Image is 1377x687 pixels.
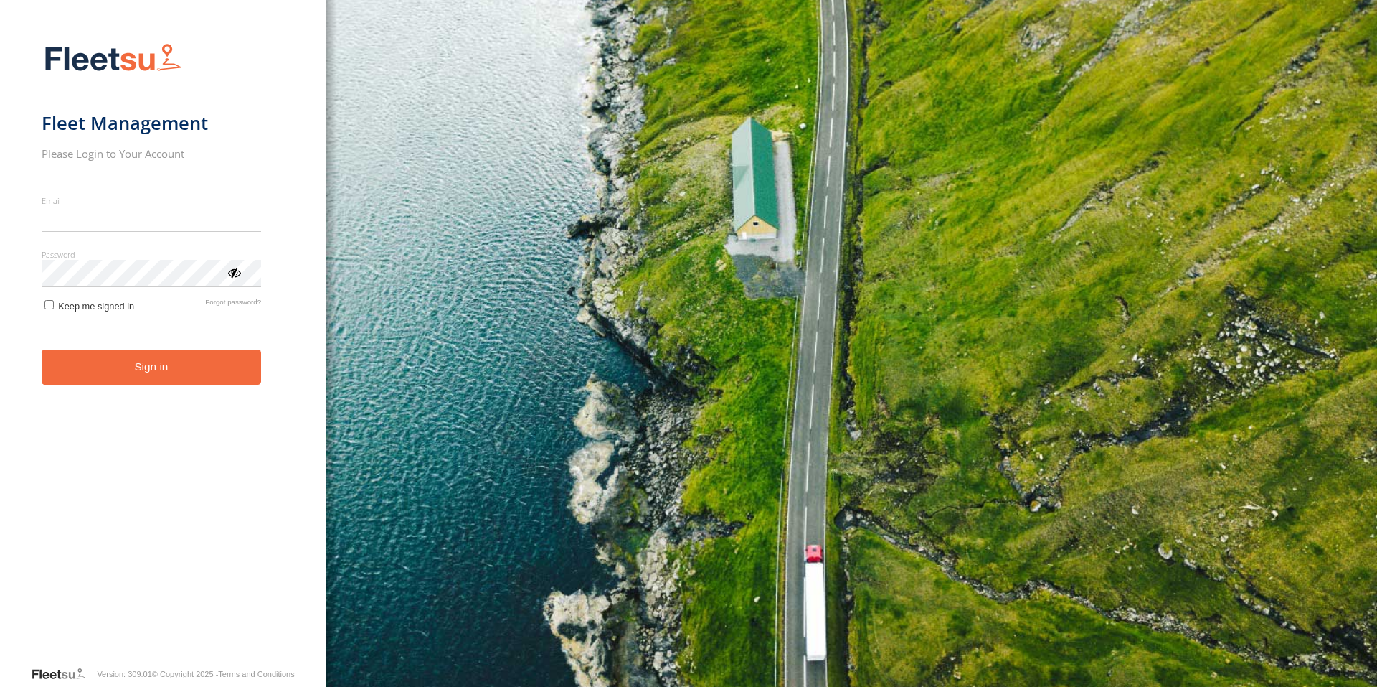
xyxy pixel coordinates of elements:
div: Version: 309.01 [97,670,151,678]
input: Keep me signed in [44,300,54,309]
a: Terms and Conditions [218,670,294,678]
a: Forgot password? [205,298,261,312]
label: Email [42,195,262,206]
button: Sign in [42,350,262,385]
div: ViewPassword [227,265,241,279]
a: Visit our Website [31,667,97,681]
div: © Copyright 2025 - [152,670,295,678]
form: main [42,34,285,665]
span: Keep me signed in [58,301,134,312]
img: Fleetsu [42,40,185,77]
h1: Fleet Management [42,111,262,135]
h2: Please Login to Your Account [42,146,262,161]
label: Password [42,249,262,260]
